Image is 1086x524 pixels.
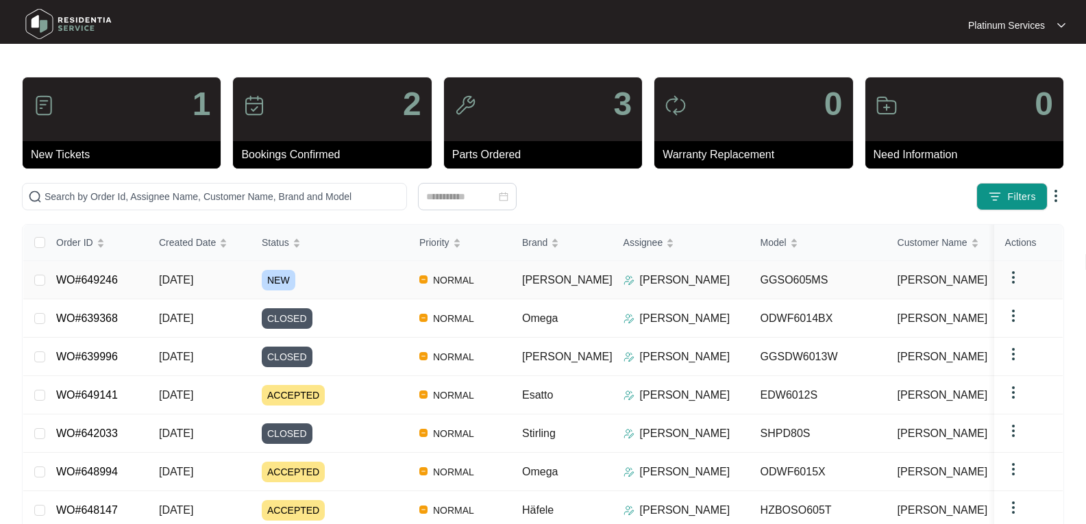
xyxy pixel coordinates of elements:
[898,502,988,519] span: [PERSON_NAME]
[159,504,193,516] span: [DATE]
[898,349,988,365] span: [PERSON_NAME]
[522,504,554,516] span: Häfele
[262,235,289,250] span: Status
[624,351,634,362] img: Assigner Icon
[624,505,634,516] img: Assigner Icon
[665,95,687,116] img: icon
[56,389,118,401] a: WO#649141
[56,235,93,250] span: Order ID
[262,347,312,367] span: CLOSED
[824,88,843,121] p: 0
[624,428,634,439] img: Assigner Icon
[33,95,55,116] img: icon
[876,95,898,116] img: icon
[988,190,1002,203] img: filter icon
[419,429,428,437] img: Vercel Logo
[419,275,428,284] img: Vercel Logo
[613,88,632,121] p: 3
[159,274,193,286] span: [DATE]
[1007,190,1036,204] span: Filters
[159,427,193,439] span: [DATE]
[56,312,118,324] a: WO#639368
[428,310,480,327] span: NORMAL
[624,390,634,401] img: Assigner Icon
[419,314,428,322] img: Vercel Logo
[428,425,480,442] span: NORMAL
[976,183,1048,210] button: filter iconFilters
[1005,499,1022,516] img: dropdown arrow
[262,462,325,482] span: ACCEPTED
[262,270,295,290] span: NEW
[761,235,787,250] span: Model
[408,225,511,261] th: Priority
[1048,188,1064,204] img: dropdown arrow
[640,310,730,327] p: [PERSON_NAME]
[159,389,193,401] span: [DATE]
[262,500,325,521] span: ACCEPTED
[159,312,193,324] span: [DATE]
[1005,461,1022,477] img: dropdown arrow
[159,351,193,362] span: [DATE]
[31,147,221,163] p: New Tickets
[522,312,558,324] span: Omega
[262,308,312,329] span: CLOSED
[45,225,148,261] th: Order ID
[56,504,118,516] a: WO#648147
[428,502,480,519] span: NORMAL
[522,235,547,250] span: Brand
[522,274,613,286] span: [PERSON_NAME]
[428,272,480,288] span: NORMAL
[241,147,431,163] p: Bookings Confirmed
[428,349,480,365] span: NORMAL
[624,466,634,477] img: Assigner Icon
[419,352,428,360] img: Vercel Logo
[159,466,193,477] span: [DATE]
[898,310,988,327] span: [PERSON_NAME]
[750,261,887,299] td: GGSO605MS
[56,351,118,362] a: WO#639996
[663,147,852,163] p: Warranty Replacement
[159,235,216,250] span: Created Date
[898,272,988,288] span: [PERSON_NAME]
[1057,22,1065,29] img: dropdown arrow
[428,464,480,480] span: NORMAL
[994,225,1063,261] th: Actions
[28,190,42,203] img: search-icon
[522,389,553,401] span: Esatto
[56,427,118,439] a: WO#642033
[419,467,428,475] img: Vercel Logo
[45,189,401,204] input: Search by Order Id, Assignee Name, Customer Name, Brand and Model
[522,427,556,439] span: Stirling
[898,425,988,442] span: [PERSON_NAME]
[251,225,408,261] th: Status
[750,376,887,414] td: EDW6012S
[887,225,1024,261] th: Customer Name
[148,225,251,261] th: Created Date
[624,275,634,286] img: Assigner Icon
[419,390,428,399] img: Vercel Logo
[1005,346,1022,362] img: dropdown arrow
[262,423,312,444] span: CLOSED
[56,274,118,286] a: WO#649246
[21,3,116,45] img: residentia service logo
[262,385,325,406] span: ACCEPTED
[1005,269,1022,286] img: dropdown arrow
[193,88,211,121] p: 1
[898,464,988,480] span: [PERSON_NAME]
[56,466,118,477] a: WO#648994
[874,147,1063,163] p: Need Information
[750,338,887,376] td: GGSDW6013W
[640,464,730,480] p: [PERSON_NAME]
[898,387,988,403] span: [PERSON_NAME]
[243,95,265,116] img: icon
[1005,423,1022,439] img: dropdown arrow
[511,225,613,261] th: Brand
[968,18,1045,32] p: Platinum Services
[454,95,476,116] img: icon
[750,453,887,491] td: ODWF6015X
[898,235,967,250] span: Customer Name
[522,466,558,477] span: Omega
[452,147,642,163] p: Parts Ordered
[624,313,634,324] img: Assigner Icon
[640,425,730,442] p: [PERSON_NAME]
